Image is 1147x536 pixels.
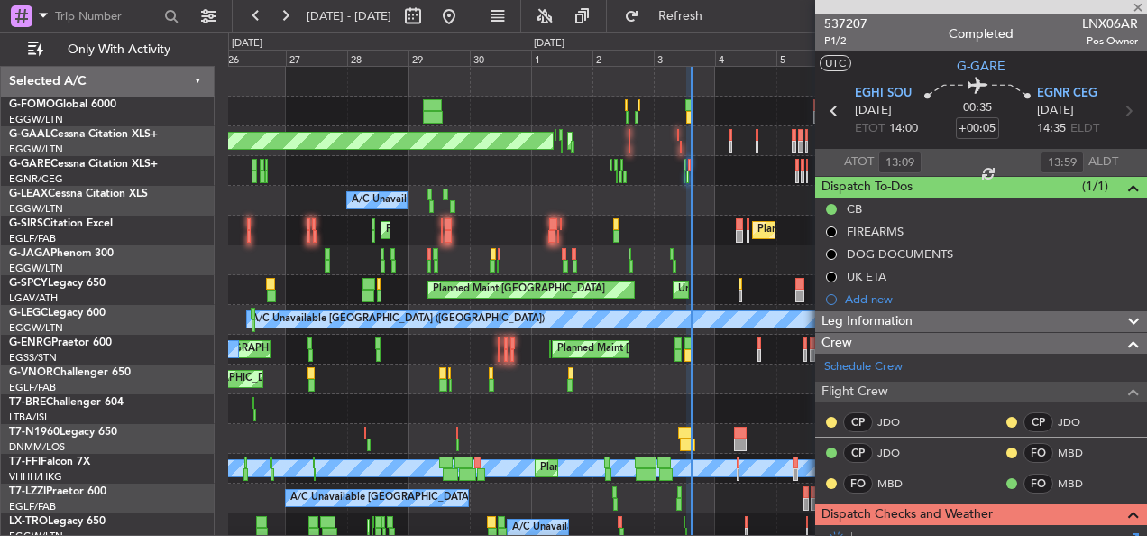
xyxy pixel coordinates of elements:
[9,172,63,186] a: EGNR/CEG
[715,50,776,66] div: 4
[1058,445,1098,461] a: MBD
[1058,414,1098,430] a: JDO
[847,269,886,284] div: UK ETA
[820,55,851,71] button: UTC
[9,321,63,335] a: EGGW/LTN
[1082,177,1108,196] span: (1/1)
[1082,33,1138,49] span: Pos Owner
[433,276,605,303] div: Planned Maint [GEOGRAPHIC_DATA]
[1088,153,1118,171] span: ALDT
[9,470,62,484] a: VHHH/HKG
[386,217,670,244] div: Planned Maint [GEOGRAPHIC_DATA] ([GEOGRAPHIC_DATA])
[9,262,63,275] a: EGGW/LTN
[347,50,408,66] div: 28
[9,248,50,259] span: G-JAGA
[9,457,41,467] span: T7-FFI
[9,337,51,348] span: G-ENRG
[855,120,885,138] span: ETOT
[534,36,564,51] div: [DATE]
[963,99,992,117] span: 00:35
[9,351,57,365] a: EGSS/STN
[957,57,1005,76] span: G-GARE
[225,50,286,66] div: 26
[824,14,867,33] span: 537207
[9,397,124,408] a: T7-BREChallenger 604
[844,153,874,171] span: ATOT
[1058,476,1098,492] a: MBD
[9,291,58,305] a: LGAV/ATH
[307,8,391,24] span: [DATE] - [DATE]
[47,43,190,56] span: Only With Activity
[55,3,159,30] input: Trip Number
[949,24,1014,43] div: Completed
[821,504,993,525] span: Dispatch Checks and Weather
[821,333,852,354] span: Crew
[847,224,904,239] div: FIREARMS
[847,201,862,217] div: CB
[9,248,114,259] a: G-JAGAPhenom 300
[1037,120,1066,138] span: 14:35
[9,143,63,156] a: EGGW/LTN
[889,120,918,138] span: 14:00
[290,485,583,512] div: A/C Unavailable [GEOGRAPHIC_DATA] ([GEOGRAPHIC_DATA])
[9,516,48,527] span: LX-TRO
[1070,120,1099,138] span: ELDT
[877,414,918,430] a: JDO
[9,457,90,467] a: T7-FFIFalcon 7X
[9,427,60,438] span: T7-N1960
[9,99,116,110] a: G-FOMOGlobal 6000
[855,85,912,103] span: EGHI SOU
[9,278,48,289] span: G-SPCY
[821,311,913,332] span: Leg Information
[616,2,724,31] button: Refresh
[9,308,48,319] span: G-LEGC
[232,36,262,51] div: [DATE]
[1023,443,1053,463] div: FO
[9,189,48,199] span: G-LEAX
[286,50,347,66] div: 27
[9,397,46,408] span: T7-BRE
[824,358,903,376] a: Schedule Crew
[9,113,63,126] a: EGGW/LTN
[592,50,654,66] div: 2
[9,99,55,110] span: G-FOMO
[9,440,65,454] a: DNMM/LOS
[470,50,531,66] div: 30
[843,474,873,494] div: FO
[9,381,56,394] a: EGLF/FAB
[776,50,838,66] div: 5
[1037,85,1097,103] span: EGNR CEG
[757,217,1041,244] div: Planned Maint [GEOGRAPHIC_DATA] ([GEOGRAPHIC_DATA])
[9,129,50,140] span: G-GAAL
[20,35,196,64] button: Only With Activity
[252,306,545,333] div: A/C Unavailable [GEOGRAPHIC_DATA] ([GEOGRAPHIC_DATA])
[1037,102,1074,120] span: [DATE]
[1082,14,1138,33] span: LNX06AR
[9,218,113,229] a: G-SIRSCitation Excel
[9,189,148,199] a: G-LEAXCessna Citation XLS
[352,187,427,214] div: A/C Unavailable
[843,443,873,463] div: CP
[9,486,106,497] a: T7-LZZIPraetor 600
[9,159,158,170] a: G-GARECessna Citation XLS+
[9,218,43,229] span: G-SIRS
[845,291,1138,307] div: Add new
[9,308,106,319] a: G-LEGCLegacy 600
[557,336,841,363] div: Planned Maint [GEOGRAPHIC_DATA] ([GEOGRAPHIC_DATA])
[9,337,112,348] a: G-ENRGPraetor 600
[678,276,863,303] div: Unplanned Maint [GEOGRAPHIC_DATA]
[1023,474,1053,494] div: FO
[9,278,106,289] a: G-SPCYLegacy 650
[654,50,715,66] div: 3
[9,427,117,438] a: T7-N1960Legacy 650
[531,50,592,66] div: 1
[9,202,63,216] a: EGGW/LTN
[843,412,873,432] div: CP
[540,455,824,482] div: Planned Maint [GEOGRAPHIC_DATA] ([GEOGRAPHIC_DATA])
[9,367,131,378] a: G-VNORChallenger 650
[9,500,56,513] a: EGLF/FAB
[1023,412,1053,432] div: CP
[824,33,867,49] span: P1/2
[821,177,913,198] span: Dispatch To-Dos
[9,516,106,527] a: LX-TROLegacy 650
